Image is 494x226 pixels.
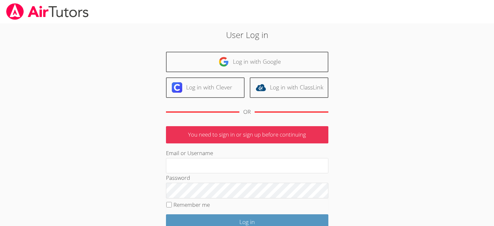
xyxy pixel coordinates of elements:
img: airtutors_banner-c4298cdbf04f3fff15de1276eac7730deb9818008684d7c2e4769d2f7ddbe033.png [6,3,89,20]
h2: User Log in [114,29,380,41]
a: Log in with ClassLink [250,77,328,98]
a: Log in with Clever [166,77,245,98]
label: Email or Username [166,149,213,157]
a: Log in with Google [166,52,328,72]
p: You need to sign in or sign up before continuing [166,126,328,143]
label: Password [166,174,190,181]
img: clever-logo-6eab21bc6e7a338710f1a6ff85c0baf02591cd810cc4098c63d3a4b26e2feb20.svg [172,82,182,93]
img: google-logo-50288ca7cdecda66e5e0955fdab243c47b7ad437acaf1139b6f446037453330a.svg [219,57,229,67]
img: classlink-logo-d6bb404cc1216ec64c9a2012d9dc4662098be43eaf13dc465df04b49fa7ab582.svg [256,82,266,93]
div: OR [243,107,251,117]
label: Remember me [173,201,210,208]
